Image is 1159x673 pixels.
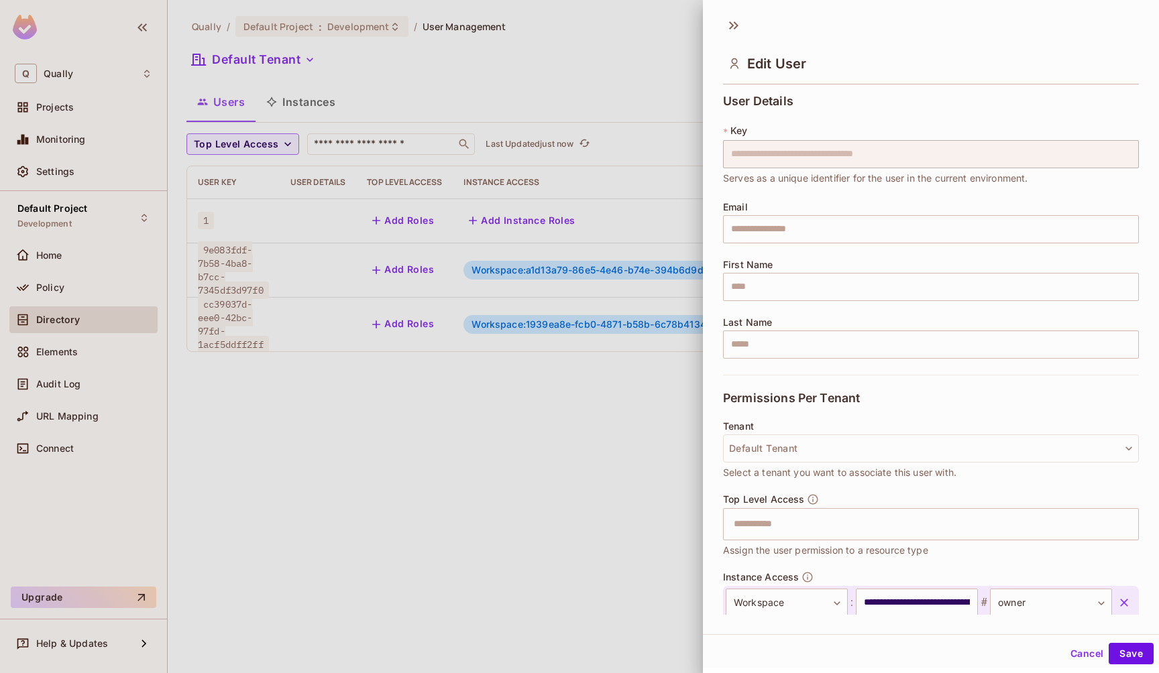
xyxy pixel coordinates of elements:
span: Email [723,202,748,212]
button: Cancel [1065,643,1109,664]
span: Instance Access [723,572,799,583]
span: Assign the user permission to a resource type [723,543,928,558]
span: # [978,595,990,611]
span: Top Level Access [723,494,804,505]
button: Default Tenant [723,434,1139,463]
span: Tenant [723,421,754,432]
button: Open [1132,522,1134,525]
span: Permissions Per Tenant [723,391,860,405]
span: Serves as a unique identifier for the user in the current environment. [723,171,1028,186]
div: Workspace [726,589,848,617]
div: owner [990,589,1112,617]
span: First Name [723,259,773,270]
span: Edit User [747,56,806,72]
button: Save [1109,643,1154,664]
span: Key [730,125,747,136]
span: Select a tenant you want to associate this user with. [723,465,956,480]
span: User Details [723,95,793,108]
span: Last Name [723,317,772,328]
span: : [848,595,856,611]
